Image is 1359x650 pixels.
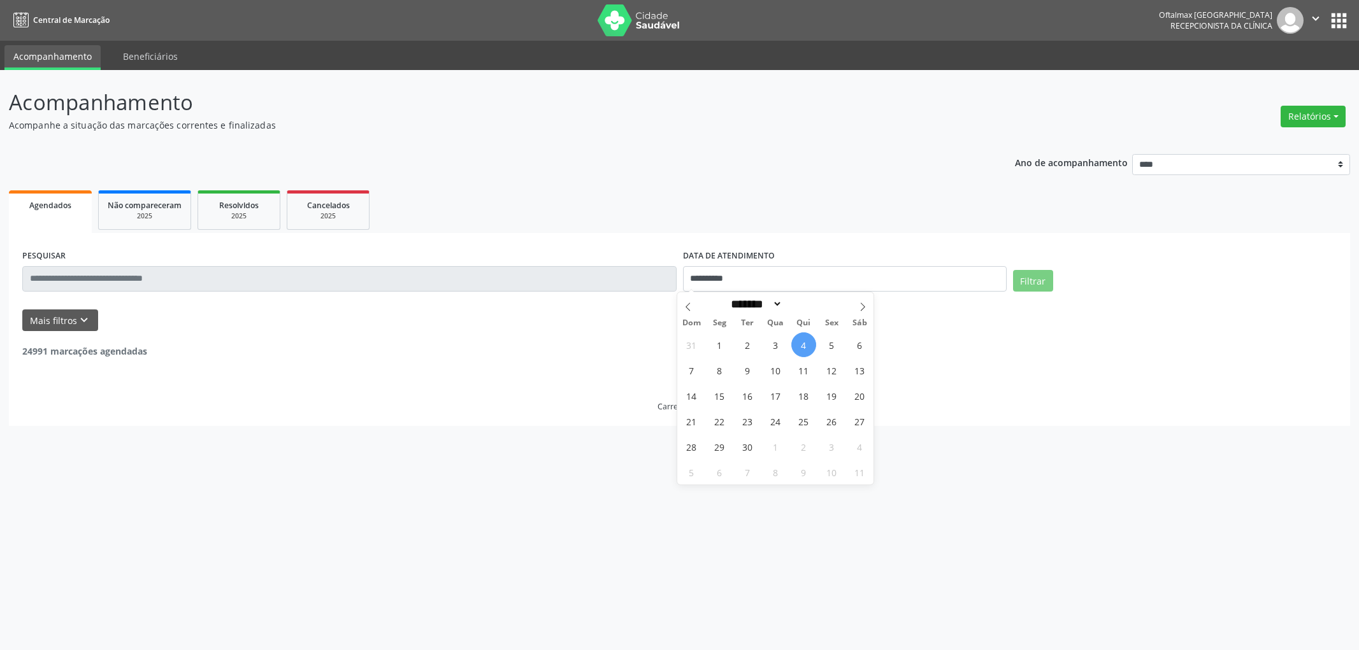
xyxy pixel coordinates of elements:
p: Acompanhamento [9,87,948,118]
span: Setembro 24, 2025 [763,409,788,434]
span: Setembro 3, 2025 [763,332,788,357]
i: keyboard_arrow_down [77,313,91,327]
span: Setembro 19, 2025 [819,383,844,408]
div: Carregando [658,401,701,412]
span: Setembro 6, 2025 [847,332,872,357]
button: apps [1328,10,1350,32]
div: 2025 [296,211,360,221]
span: Setembro 4, 2025 [791,332,816,357]
span: Setembro 30, 2025 [735,434,760,459]
span: Setembro 12, 2025 [819,358,844,383]
span: Setembro 7, 2025 [679,358,704,383]
i:  [1309,11,1323,25]
button: Filtrar [1013,270,1053,292]
span: Dom [677,319,705,327]
span: Setembro 16, 2025 [735,383,760,408]
button: Relatórios [1281,106,1346,127]
select: Month [727,297,783,311]
input: Year [782,297,824,311]
a: Beneficiários [114,45,187,67]
span: Setembro 10, 2025 [763,358,788,383]
span: Setembro 23, 2025 [735,409,760,434]
span: Setembro 9, 2025 [735,358,760,383]
button:  [1304,7,1328,34]
span: Setembro 22, 2025 [707,409,732,434]
span: Setembro 11, 2025 [791,358,816,383]
span: Setembro 14, 2025 [679,383,704,408]
span: Outubro 11, 2025 [847,460,872,484]
span: Outubro 9, 2025 [791,460,816,484]
span: Outubro 5, 2025 [679,460,704,484]
span: Setembro 8, 2025 [707,358,732,383]
span: Central de Marcação [33,15,110,25]
span: Setembro 25, 2025 [791,409,816,434]
span: Recepcionista da clínica [1170,20,1272,31]
span: Setembro 29, 2025 [707,434,732,459]
span: Outubro 1, 2025 [763,434,788,459]
span: Setembro 5, 2025 [819,332,844,357]
strong: 24991 marcações agendadas [22,345,147,357]
span: Setembro 13, 2025 [847,358,872,383]
span: Setembro 27, 2025 [847,409,872,434]
span: Setembro 28, 2025 [679,434,704,459]
span: Outubro 3, 2025 [819,434,844,459]
p: Acompanhe a situação das marcações correntes e finalizadas [9,118,948,132]
span: Setembro 18, 2025 [791,383,816,408]
span: Setembro 26, 2025 [819,409,844,434]
a: Central de Marcação [9,10,110,31]
span: Agosto 31, 2025 [679,332,704,357]
span: Não compareceram [108,200,182,211]
span: Resolvidos [219,200,259,211]
div: Oftalmax [GEOGRAPHIC_DATA] [1159,10,1272,20]
span: Outubro 4, 2025 [847,434,872,459]
span: Setembro 17, 2025 [763,383,788,408]
span: Qua [761,319,789,327]
div: 2025 [108,211,182,221]
span: Seg [705,319,733,327]
span: Setembro 20, 2025 [847,383,872,408]
label: DATA DE ATENDIMENTO [683,246,775,266]
span: Outubro 6, 2025 [707,460,732,484]
span: Outubro 2, 2025 [791,434,816,459]
span: Setembro 21, 2025 [679,409,704,434]
div: 2025 [207,211,271,221]
span: Qui [789,319,817,327]
span: Outubro 8, 2025 [763,460,788,484]
span: Outubro 7, 2025 [735,460,760,484]
a: Acompanhamento [4,45,101,70]
span: Setembro 2, 2025 [735,332,760,357]
span: Setembro 15, 2025 [707,383,732,408]
button: Mais filtroskeyboard_arrow_down [22,309,98,332]
span: Setembro 1, 2025 [707,332,732,357]
p: Ano de acompanhamento [1015,154,1128,170]
span: Cancelados [307,200,350,211]
span: Agendados [29,200,71,211]
span: Sáb [845,319,874,327]
img: img [1277,7,1304,34]
span: Ter [733,319,761,327]
span: Sex [817,319,845,327]
span: Outubro 10, 2025 [819,460,844,484]
label: PESQUISAR [22,246,66,266]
